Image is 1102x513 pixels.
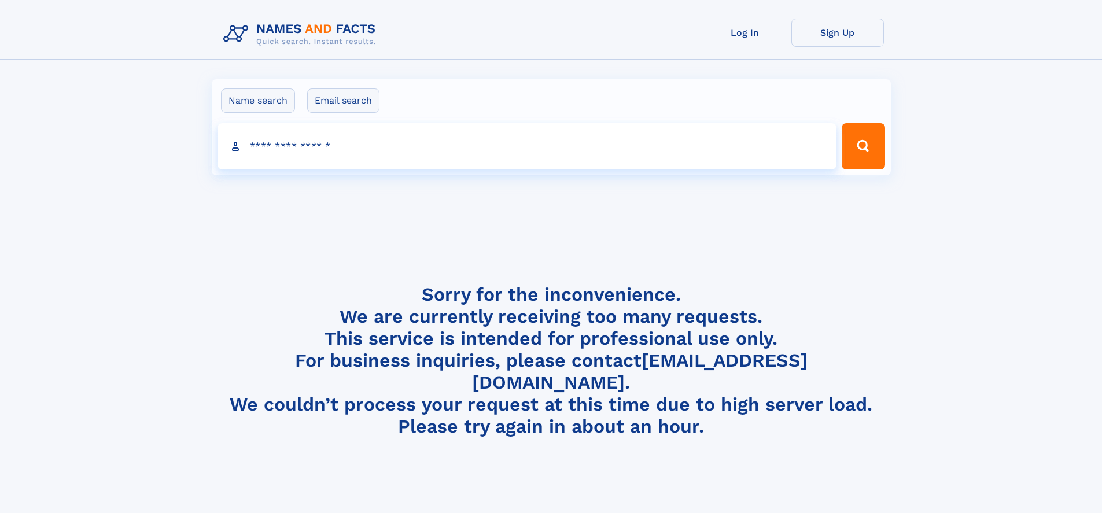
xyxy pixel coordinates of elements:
[219,19,385,50] img: Logo Names and Facts
[699,19,791,47] a: Log In
[307,88,379,113] label: Email search
[791,19,884,47] a: Sign Up
[472,349,808,393] a: [EMAIL_ADDRESS][DOMAIN_NAME]
[218,123,837,169] input: search input
[842,123,884,169] button: Search Button
[221,88,295,113] label: Name search
[219,283,884,438] h4: Sorry for the inconvenience. We are currently receiving too many requests. This service is intend...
